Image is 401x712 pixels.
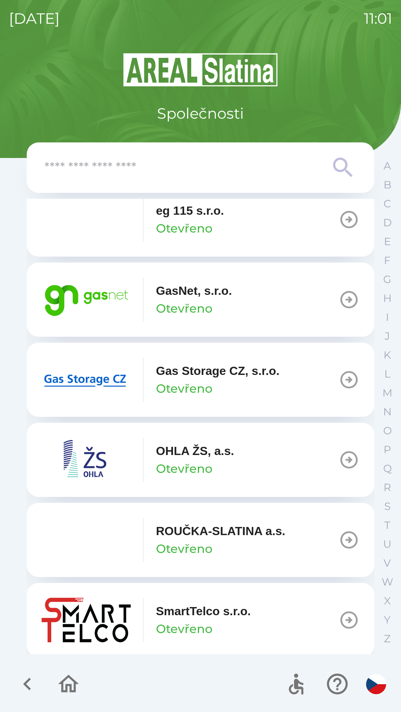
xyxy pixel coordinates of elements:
button: S [378,497,397,516]
button: D [378,213,397,232]
p: M [382,386,392,399]
button: X [378,591,397,610]
p: GasNet, s.r.o. [156,282,232,300]
img: cs flag [366,674,386,694]
p: Gas Storage CZ, s.r.o. [156,362,280,380]
button: A [378,156,397,175]
p: V [384,557,391,570]
button: W [378,573,397,591]
button: ROUČKA-SLATINA a.s.Otevřeno [27,503,374,577]
img: 95230cbc-907d-4dce-b6ee-20bf32430970.png [42,438,131,482]
button: OHLA ŽS, a.s.Otevřeno [27,423,374,497]
p: P [384,443,391,456]
button: P [378,440,397,459]
button: V [378,554,397,573]
button: U [378,535,397,554]
p: [DATE] [9,7,60,30]
p: K [384,349,391,362]
p: 11:01 [364,7,392,30]
p: B [384,178,391,191]
button: H [378,289,397,308]
button: C [378,194,397,213]
p: L [384,367,390,380]
p: Otevřeno [156,380,212,398]
button: SmartTelco s.r.o.Otevřeno [27,583,374,657]
p: J [385,330,390,343]
p: E [384,235,391,248]
button: T [378,516,397,535]
img: e7973d4e-78b1-4a83-8dc1-9059164483d7.png [42,518,131,562]
p: Q [383,462,392,475]
button: E [378,232,397,251]
p: H [383,292,392,305]
img: 95bd5263-4d84-4234-8c68-46e365c669f1.png [42,277,131,322]
p: Společnosti [157,102,244,125]
button: Z [378,629,397,648]
button: G [378,270,397,289]
p: OHLA ŽS, a.s. [156,442,234,460]
p: O [383,424,392,437]
button: eg 115 s.r.o.Otevřeno [27,182,374,257]
button: R [378,478,397,497]
p: N [383,405,392,418]
button: K [378,346,397,365]
p: W [382,576,393,589]
p: Z [384,632,391,645]
p: I [386,311,389,324]
p: C [384,197,391,210]
p: S [384,500,391,513]
p: Otevřeno [156,300,212,317]
button: Gas Storage CZ, s.r.o.Otevřeno [27,343,374,417]
p: D [383,216,392,229]
p: Otevřeno [156,220,212,237]
button: Y [378,610,397,629]
button: Q [378,459,397,478]
button: GasNet, s.r.o.Otevřeno [27,263,374,337]
p: A [384,159,391,172]
button: L [378,365,397,383]
p: U [383,538,391,551]
img: Logo [27,52,374,88]
p: X [384,594,391,607]
button: F [378,251,397,270]
p: T [384,519,390,532]
img: 2bd567fa-230c-43b3-b40d-8aef9e429395.png [42,357,131,402]
img: a1091e8c-df79-49dc-bd76-976ff18fd19d.png [42,598,131,642]
img: 1a4889b5-dc5b-4fa6-815e-e1339c265386.png [42,197,131,242]
p: Otevřeno [156,460,212,478]
button: B [378,175,397,194]
p: R [384,481,391,494]
p: ROUČKA-SLATINA a.s. [156,522,285,540]
button: O [378,421,397,440]
p: Otevřeno [156,540,212,558]
p: F [384,254,391,267]
p: G [383,273,391,286]
p: eg 115 s.r.o. [156,202,224,220]
p: SmartTelco s.r.o. [156,602,251,620]
button: N [378,402,397,421]
button: I [378,308,397,327]
button: M [378,383,397,402]
button: J [378,327,397,346]
p: Otevřeno [156,620,212,638]
p: Y [384,613,391,626]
